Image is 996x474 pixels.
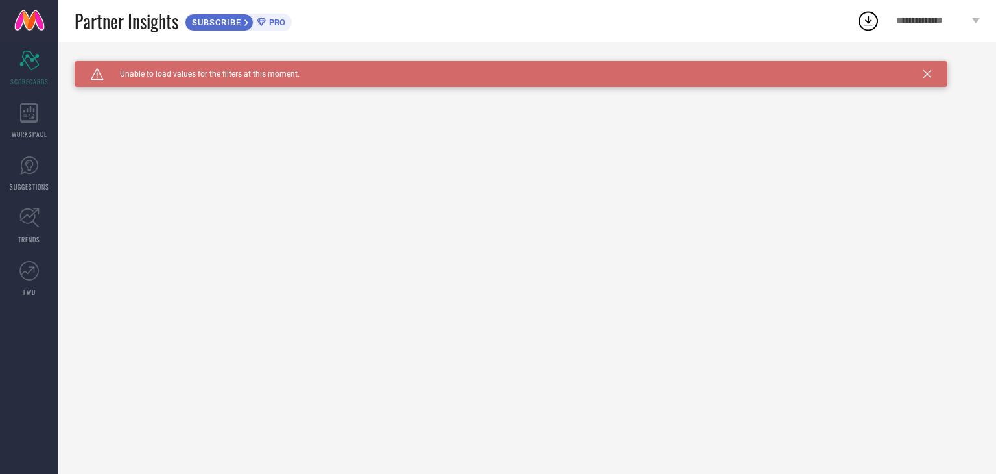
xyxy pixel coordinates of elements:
[10,77,49,86] span: SCORECARDS
[12,129,47,139] span: WORKSPACE
[10,182,49,192] span: SUGGESTIONS
[23,287,36,297] span: FWD
[104,69,300,79] span: Unable to load values for the filters at this moment.
[266,18,285,27] span: PRO
[185,18,244,27] span: SUBSCRIBE
[75,8,178,34] span: Partner Insights
[857,9,880,32] div: Open download list
[185,10,292,31] a: SUBSCRIBEPRO
[75,61,980,71] div: Unable to load filters at this moment. Please try later.
[18,234,40,244] span: TRENDS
